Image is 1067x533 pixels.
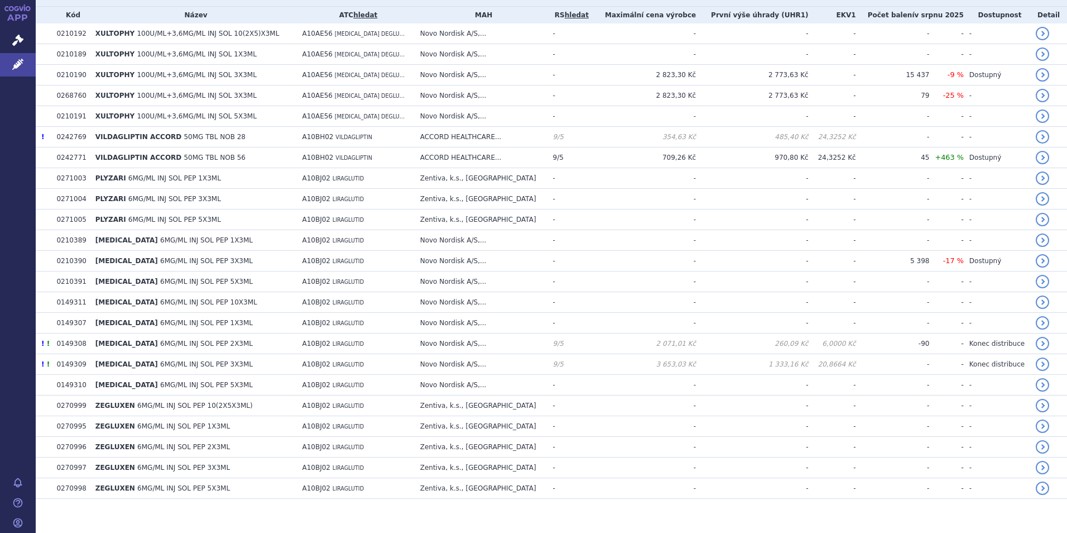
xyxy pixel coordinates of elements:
td: - [590,272,696,292]
td: - [929,168,963,189]
th: Dostupnost [964,7,1030,23]
td: - [964,189,1030,210]
span: A10AE56 [302,92,333,99]
span: LIRAGLUTID [333,237,364,244]
td: Zentiva, k.s., [GEOGRAPHIC_DATA] [415,168,547,189]
a: detail [1036,172,1049,185]
td: - [590,375,696,396]
td: 2 823,30 Kč [590,65,696,85]
span: Poslední data tohoto produktu jsou ze SCAU platného k 01.07.2025. [41,340,44,348]
td: 1 333,16 Kč [696,354,808,375]
td: - [547,416,591,437]
th: RS [547,7,591,23]
td: - [856,292,930,313]
td: Zentiva, k.s., [GEOGRAPHIC_DATA] [415,210,547,230]
td: - [590,230,696,251]
span: LIRAGLUTID [333,279,364,285]
a: hledat [353,11,377,19]
td: - [696,106,808,127]
td: - [964,230,1030,251]
td: - [809,292,856,313]
td: - [929,189,963,210]
span: v srpnu 2025 [915,11,964,19]
td: - [696,396,808,416]
span: A10BJ02 [302,195,330,203]
td: - [590,23,696,44]
td: Dostupný [964,65,1030,85]
td: Novo Nordisk A/S,... [415,251,547,272]
span: 6MG/ML INJ SOL PEP 3X3ML [160,360,253,368]
span: 9/5 [553,133,564,141]
td: 0210192 [51,23,89,44]
td: - [547,375,591,396]
td: 45 [856,147,930,168]
td: - [809,375,856,396]
a: detail [1036,234,1049,247]
td: 0210391 [51,272,89,292]
span: 9/5 [553,360,564,368]
a: detail [1036,213,1049,226]
span: 9/5 [553,154,564,161]
td: Novo Nordisk A/S,... [415,354,547,375]
span: 6MG/ML INJ SOL PEP 10(2X5X3ML) [137,402,253,410]
span: LIRAGLUTID [333,299,364,306]
td: - [929,416,963,437]
td: Zentiva, k.s., [GEOGRAPHIC_DATA] [415,416,547,437]
td: - [809,416,856,437]
td: 0210390 [51,251,89,272]
td: - [809,272,856,292]
td: 709,26 Kč [590,147,696,168]
span: A10BJ02 [302,236,330,244]
td: - [590,292,696,313]
td: 24,3252 Kč [809,127,856,147]
a: detail [1036,110,1049,123]
td: - [696,272,808,292]
span: [MEDICAL_DATA] [95,257,158,265]
span: [MEDICAL_DATA] DEGLU... [335,113,405,120]
td: - [856,313,930,334]
span: LIRAGLUTID [333,320,364,326]
td: 970,80 Kč [696,147,808,168]
td: - [964,210,1030,230]
td: 0270995 [51,416,89,437]
a: hledat [565,11,589,19]
td: 354,63 Kč [590,127,696,147]
td: 260,09 Kč [696,334,808,354]
td: 0270999 [51,396,89,416]
td: - [964,44,1030,65]
th: Maximální cena výrobce [590,7,696,23]
td: Novo Nordisk A/S,... [415,106,547,127]
td: - [809,85,856,106]
span: 6MG/ML INJ SOL PEP 10X3ML [160,298,257,306]
td: - [809,23,856,44]
td: - [590,189,696,210]
td: - [856,272,930,292]
td: - [809,65,856,85]
span: VILDAGLIPTIN ACCORD [95,133,182,141]
span: [MEDICAL_DATA] DEGLU... [335,51,405,58]
td: 0149311 [51,292,89,313]
td: - [964,85,1030,106]
td: - [696,251,808,272]
a: detail [1036,399,1049,412]
a: detail [1036,378,1049,392]
td: Zentiva, k.s., [GEOGRAPHIC_DATA] [415,189,547,210]
td: - [964,127,1030,147]
td: - [856,189,930,210]
span: Tento přípravek má více úhrad. [47,360,50,368]
span: 9/5 [553,340,564,348]
span: -17 % [943,256,964,265]
th: Název [90,7,297,23]
td: - [964,292,1030,313]
td: - [856,396,930,416]
span: LIRAGLUTID [333,382,364,388]
span: LIRAGLUTID [333,361,364,368]
th: ATC [296,7,414,23]
td: - [547,65,591,85]
td: 0271004 [51,189,89,210]
td: 0149307 [51,313,89,334]
span: [MEDICAL_DATA] [95,278,158,285]
a: detail [1036,27,1049,40]
td: 0242769 [51,127,89,147]
span: 6MG/ML INJ SOL PEP 1X3ML [160,319,253,327]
